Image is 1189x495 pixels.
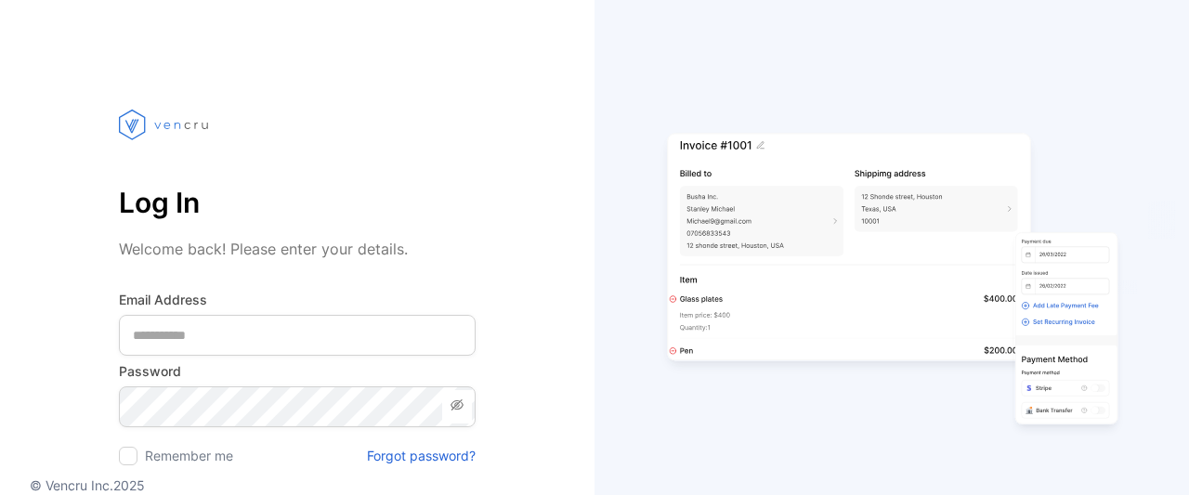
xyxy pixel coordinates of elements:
p: Log In [119,180,476,225]
p: Welcome back! Please enter your details. [119,238,476,260]
img: vencru logo [119,74,212,175]
label: Remember me [145,448,233,463]
img: slider image [660,74,1124,492]
label: Password [119,361,476,381]
a: Forgot password? [367,446,476,465]
label: Email Address [119,290,476,309]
